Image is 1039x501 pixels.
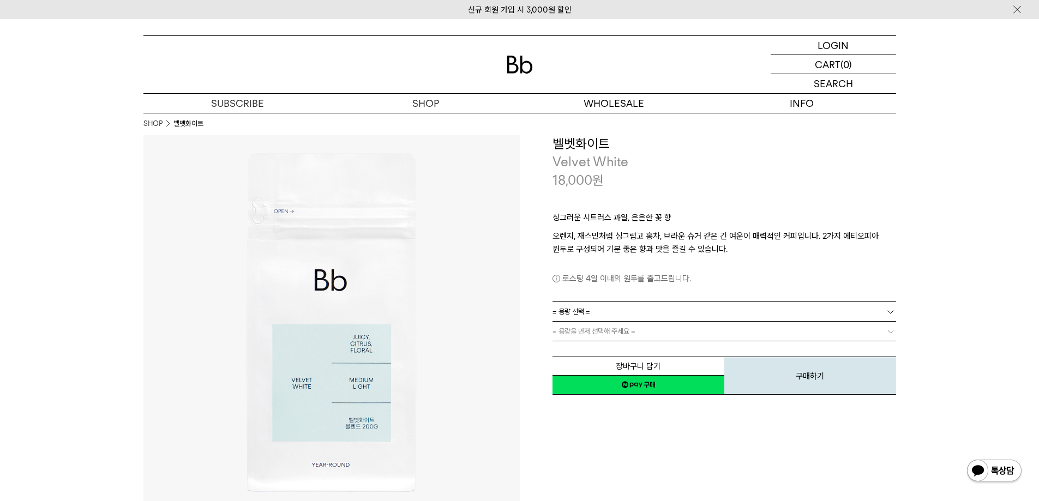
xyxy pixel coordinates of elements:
a: CART (0) [771,55,896,74]
button: 구매하기 [724,357,896,395]
li: 벨벳화이트 [173,118,203,129]
span: = 용량 선택 = [552,302,590,321]
span: = 용량을 먼저 선택해 주세요 = [552,322,635,341]
p: LOGIN [818,36,849,55]
a: 새창 [552,375,724,395]
p: Velvet White [552,153,896,171]
p: INFO [708,94,896,113]
button: 장바구니 담기 [552,357,724,376]
p: 로스팅 4일 이내의 원두를 출고드립니다. [552,272,896,285]
a: 신규 회원 가입 시 3,000원 할인 [468,5,572,15]
p: 18,000 [552,171,604,190]
img: 로고 [507,56,533,74]
p: 오렌지, 재스민처럼 싱그럽고 홍차, 브라운 슈거 같은 긴 여운이 매력적인 커피입니다. 2가지 에티오피아 원두로 구성되어 기분 좋은 향과 맛을 즐길 수 있습니다. [552,230,896,256]
a: SHOP [143,118,163,129]
img: 카카오톡 채널 1:1 채팅 버튼 [966,458,1023,485]
h3: 벨벳화이트 [552,135,896,153]
p: CART [815,55,840,74]
p: SEARCH [814,74,853,93]
a: LOGIN [771,36,896,55]
a: SUBSCRIBE [143,94,332,113]
span: 원 [592,172,604,188]
p: WHOLESALE [520,94,708,113]
p: 싱그러운 시트러스 과일, 은은한 꽃 향 [552,211,896,230]
a: SHOP [332,94,520,113]
p: (0) [840,55,852,74]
